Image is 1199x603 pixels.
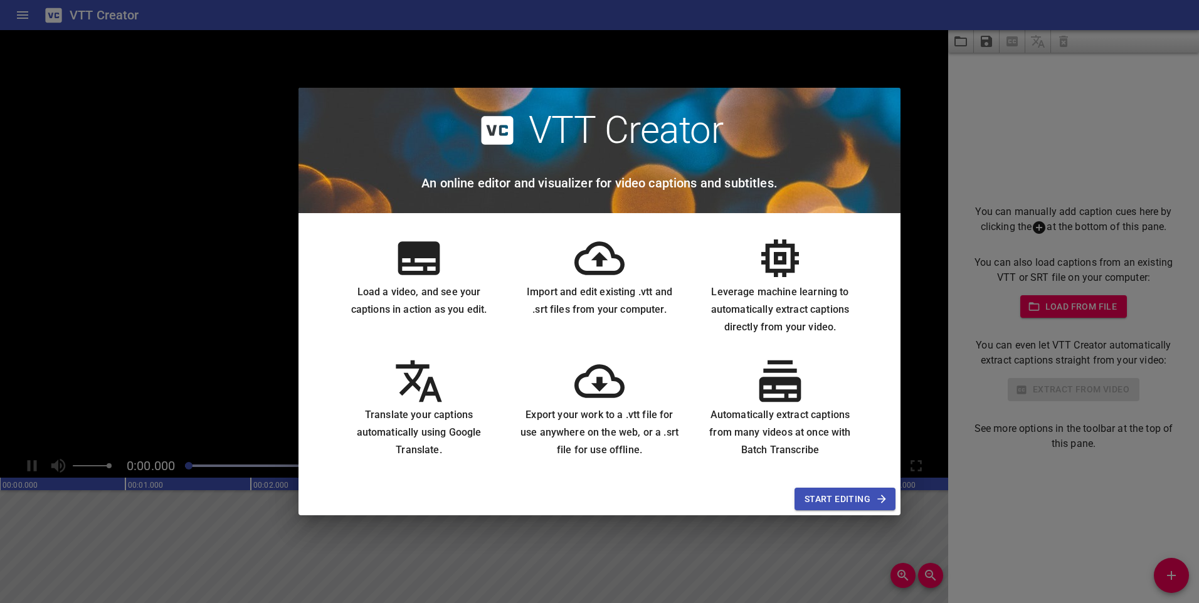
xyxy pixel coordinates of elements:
button: Start Editing [795,488,895,511]
h6: Import and edit existing .vtt and .srt files from your computer. [519,283,680,318]
h6: An online editor and visualizer for video captions and subtitles. [421,173,778,193]
h6: Leverage machine learning to automatically extract captions directly from your video. [700,283,860,336]
span: Start Editing [805,491,885,507]
h6: Load a video, and see your captions in action as you edit. [339,283,499,318]
h6: Automatically extract captions from many videos at once with Batch Transcribe [700,406,860,459]
h2: VTT Creator [529,108,724,153]
h6: Translate your captions automatically using Google Translate. [339,406,499,459]
h6: Export your work to a .vtt file for use anywhere on the web, or a .srt file for use offline. [519,406,680,459]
